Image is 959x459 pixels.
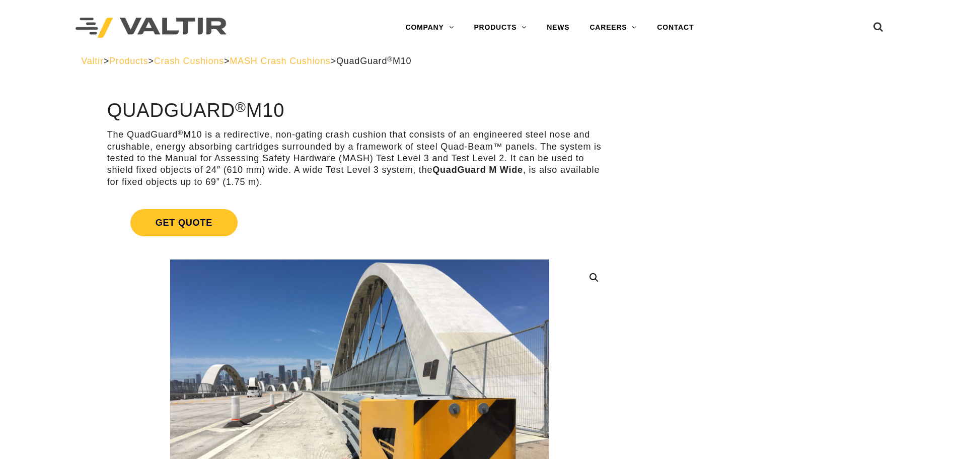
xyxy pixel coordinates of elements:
[107,197,612,248] a: Get Quote
[464,18,537,38] a: PRODUCTS
[647,18,704,38] a: CONTACT
[387,55,393,63] sup: ®
[235,99,246,115] sup: ®
[579,18,647,38] a: CAREERS
[336,56,411,66] span: QuadGuard M10
[537,18,579,38] a: NEWS
[107,100,612,121] h1: QuadGuard M10
[432,165,523,175] strong: QuadGuard M Wide
[107,129,612,188] p: The QuadGuard M10 is a redirective, non-gating crash cushion that consists of an engineered steel...
[130,209,238,236] span: Get Quote
[154,56,224,66] a: Crash Cushions
[81,55,878,67] div: > > > >
[81,56,103,66] a: Valtir
[109,56,148,66] a: Products
[76,18,227,38] img: Valtir
[178,129,183,137] sup: ®
[230,56,330,66] a: MASH Crash Cushions
[395,18,464,38] a: COMPANY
